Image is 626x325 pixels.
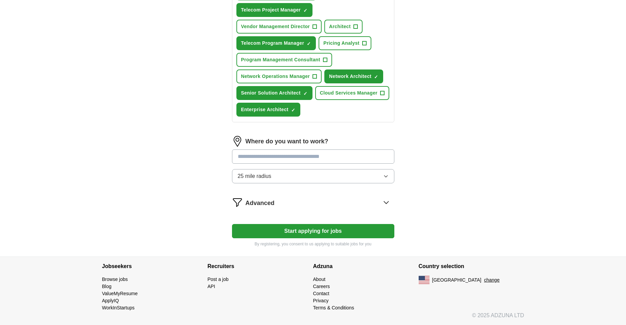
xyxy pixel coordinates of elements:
[303,8,307,13] span: ✓
[324,69,383,83] button: Network Architect✓
[241,73,310,80] span: Network Operations Manager
[291,107,295,113] span: ✓
[313,291,329,296] a: Contact
[236,103,300,117] button: Enterprise Architect✓
[374,74,378,80] span: ✓
[313,284,330,289] a: Careers
[241,40,304,47] span: Telecom Program Manager
[323,40,360,47] span: Pricing Analyst
[484,277,500,284] button: change
[236,53,332,67] button: Program Management Consultant
[303,91,307,96] span: ✓
[236,86,312,100] button: Senior Solution Architect✓
[102,284,112,289] a: Blog
[329,73,371,80] span: Network Architect
[329,23,351,30] span: Architect
[324,20,363,34] button: Architect
[232,224,394,238] button: Start applying for jobs
[432,277,482,284] span: [GEOGRAPHIC_DATA]
[241,106,288,113] span: Enterprise Architect
[241,23,310,30] span: Vendor Management Director
[313,305,354,310] a: Terms & Conditions
[236,36,316,50] button: Telecom Program Manager✓
[208,277,229,282] a: Post a job
[419,276,430,284] img: US flag
[307,41,311,46] span: ✓
[232,197,243,208] img: filter
[320,89,377,97] span: Cloud Services Manager
[315,86,389,100] button: Cloud Services Manager
[241,56,320,63] span: Program Management Consultant
[97,311,530,325] div: © 2025 ADZUNA LTD
[246,137,328,146] label: Where do you want to work?
[102,277,128,282] a: Browse jobs
[102,291,138,296] a: ValueMyResume
[236,69,322,83] button: Network Operations Manager
[236,20,322,34] button: Vendor Management Director
[419,257,524,276] h4: Country selection
[319,36,371,50] button: Pricing Analyst
[241,6,301,14] span: Telecom Project Manager
[102,305,135,310] a: WorkInStartups
[232,241,394,247] p: By registering, you consent to us applying to suitable jobs for you
[232,169,394,183] button: 25 mile radius
[232,136,243,147] img: location.png
[236,3,313,17] button: Telecom Project Manager✓
[313,298,329,303] a: Privacy
[238,172,272,180] span: 25 mile radius
[208,284,215,289] a: API
[313,277,326,282] a: About
[102,298,119,303] a: ApplyIQ
[246,199,275,208] span: Advanced
[241,89,301,97] span: Senior Solution Architect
